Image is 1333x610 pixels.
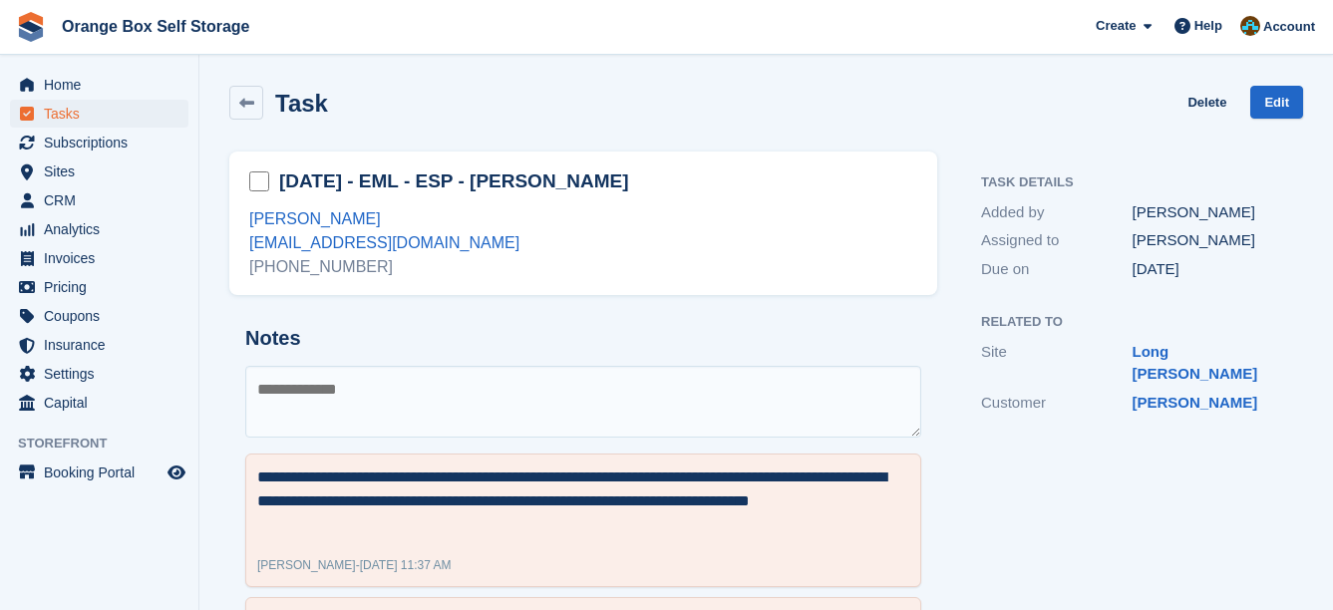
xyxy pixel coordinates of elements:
[1133,394,1258,411] a: [PERSON_NAME]
[249,255,917,279] div: [PHONE_NUMBER]
[1240,16,1260,36] img: Mike
[257,556,452,574] div: -
[44,100,164,128] span: Tasks
[44,215,164,243] span: Analytics
[44,157,164,185] span: Sites
[1194,16,1222,36] span: Help
[981,315,1283,330] h2: Related to
[10,244,188,272] a: menu
[10,186,188,214] a: menu
[44,331,164,359] span: Insurance
[981,201,1133,224] div: Added by
[10,71,188,99] a: menu
[279,168,628,194] h2: [DATE] - EML - ESP - [PERSON_NAME]
[275,90,328,117] h2: Task
[257,558,356,572] span: [PERSON_NAME]
[44,389,164,417] span: Capital
[44,458,164,486] span: Booking Portal
[360,558,452,572] span: [DATE] 11:37 AM
[44,129,164,156] span: Subscriptions
[44,360,164,388] span: Settings
[1133,201,1284,224] div: [PERSON_NAME]
[44,302,164,330] span: Coupons
[1133,343,1258,383] a: Long [PERSON_NAME]
[10,157,188,185] a: menu
[1133,229,1284,252] div: [PERSON_NAME]
[44,71,164,99] span: Home
[10,273,188,301] a: menu
[44,186,164,214] span: CRM
[10,331,188,359] a: menu
[981,229,1133,252] div: Assigned to
[249,210,381,227] a: [PERSON_NAME]
[10,100,188,128] a: menu
[1096,16,1136,36] span: Create
[981,258,1133,281] div: Due on
[10,129,188,156] a: menu
[44,273,164,301] span: Pricing
[981,341,1133,386] div: Site
[245,327,921,350] h2: Notes
[981,392,1133,415] div: Customer
[54,10,258,43] a: Orange Box Self Storage
[18,434,198,454] span: Storefront
[1187,86,1226,119] a: Delete
[1263,17,1315,37] span: Account
[165,460,188,484] a: Preview store
[44,244,164,272] span: Invoices
[10,458,188,486] a: menu
[249,234,519,251] a: [EMAIL_ADDRESS][DOMAIN_NAME]
[10,302,188,330] a: menu
[10,389,188,417] a: menu
[10,215,188,243] a: menu
[10,360,188,388] a: menu
[1133,258,1284,281] div: [DATE]
[981,175,1283,190] h2: Task Details
[16,12,46,42] img: stora-icon-8386f47178a22dfd0bd8f6a31ec36ba5ce8667c1dd55bd0f319d3a0aa187defe.svg
[1250,86,1303,119] a: Edit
